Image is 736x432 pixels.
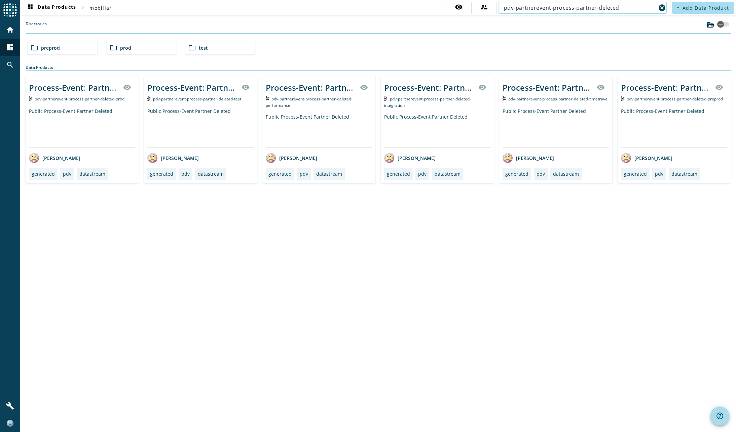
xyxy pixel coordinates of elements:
[508,96,609,102] span: Kafka Topic: pdv-partnerevent-process-partner-deleted-timetravel
[384,114,490,147] div: Public Process-Event Partner Deleted
[120,45,131,51] span: prod
[181,171,190,177] div: pdv
[32,171,55,177] div: generated
[553,171,579,177] div: datastream
[384,153,436,163] div: [PERSON_NAME]
[480,3,488,11] mat-icon: supervisor_account
[26,4,34,12] mat-icon: dashboard
[266,114,372,147] div: Public Process-Event Partner Deleted
[384,153,394,163] img: avatar
[26,4,76,12] span: Data Products
[715,83,723,91] mat-icon: visibility
[435,171,461,177] div: datastream
[87,2,114,14] button: mobiliar
[268,171,292,177] div: generated
[384,82,474,93] div: Process-Event: Partner Deleted
[123,83,131,91] mat-icon: visibility
[503,108,609,147] div: Public Process-Event Partner Deleted
[266,153,317,163] div: [PERSON_NAME]
[655,171,663,177] div: pdv
[621,82,711,93] div: Process-Event: Partner Deleted
[35,96,124,102] span: Kafka Topic: pdv-partnerevent-process-partner-deleted-prod
[3,3,17,17] img: spoud-logo.svg
[316,171,342,177] div: datastream
[621,153,631,163] img: avatar
[597,83,605,91] mat-icon: visibility
[621,108,727,147] div: Public Process-Event Partner Deleted
[147,82,237,93] div: Process-Event: Partner Deleted
[658,4,666,12] mat-icon: cancel
[387,171,410,177] div: generated
[266,82,356,93] div: Process-Event: Partner Deleted
[266,96,269,101] img: Kafka Topic: pdv-partnerevent-process-partner-deleted-performance
[300,171,308,177] div: pdv
[24,2,79,14] button: Data Products
[657,3,667,12] button: Clear
[199,45,208,51] span: test
[147,96,150,101] img: Kafka Topic: pdv-partnerevent-process-partner-deleted-test
[266,96,353,108] span: Kafka Topic: pdv-partnerevent-process-partner-deleted-performance
[384,96,387,101] img: Kafka Topic: pdv-partnerevent-process-partner-deleted-integration
[7,420,13,427] img: 321727e140b5189f451a128e5f2a6bb4
[504,4,656,12] input: Search (% or * for wildcards)
[147,108,254,147] div: Public Process-Event Partner Deleted
[672,2,734,14] button: Add Data Product
[63,171,71,177] div: pdv
[683,5,729,11] span: Add Data Product
[29,82,119,93] div: Process-Event: Partner Deleted
[79,171,105,177] div: datastream
[503,153,554,163] div: [PERSON_NAME]
[79,3,87,11] mat-icon: chevron_right
[503,96,506,101] img: Kafka Topic: pdv-partnerevent-process-partner-deleted-timetravel
[26,21,47,33] label: Directories
[418,171,427,177] div: pdv
[198,171,224,177] div: datastream
[627,96,723,102] span: Kafka Topic: pdv-partnerevent-process-partner-deleted-preprod
[6,43,14,51] mat-icon: dashboard
[147,153,199,163] div: [PERSON_NAME]
[6,61,14,69] mat-icon: search
[29,153,39,163] img: avatar
[455,3,463,11] mat-icon: visibility
[188,44,196,52] mat-icon: folder_open
[503,153,513,163] img: avatar
[29,96,32,101] img: Kafka Topic: pdv-partnerevent-process-partner-deleted-prod
[150,171,173,177] div: generated
[676,6,680,9] mat-icon: add
[147,153,157,163] img: avatar
[360,83,368,91] mat-icon: visibility
[621,153,672,163] div: [PERSON_NAME]
[384,96,471,108] span: Kafka Topic: pdv-partnerevent-process-partner-deleted-integration
[537,171,545,177] div: pdv
[109,44,117,52] mat-icon: folder_open
[478,83,486,91] mat-icon: visibility
[153,96,241,102] span: Kafka Topic: pdv-partnerevent-process-partner-deleted-test
[266,153,276,163] img: avatar
[6,26,14,34] mat-icon: home
[242,83,250,91] mat-icon: visibility
[671,171,697,177] div: datastream
[30,44,38,52] mat-icon: folder_open
[503,82,593,93] div: Process-Event: Partner Deleted
[41,45,60,51] span: preprod
[716,412,724,420] mat-icon: help_outline
[29,153,80,163] div: [PERSON_NAME]
[621,96,624,101] img: Kafka Topic: pdv-partnerevent-process-partner-deleted-preprod
[26,64,731,71] div: Data Products
[29,108,135,147] div: Public Process-Event Partner Deleted
[89,5,112,11] span: mobiliar
[624,171,647,177] div: generated
[6,402,14,410] mat-icon: build
[505,171,528,177] div: generated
